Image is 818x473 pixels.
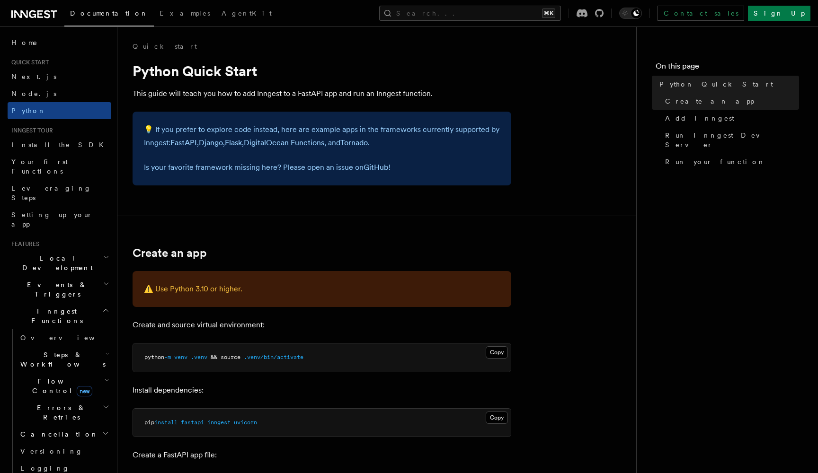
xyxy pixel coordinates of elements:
[661,127,799,153] a: Run Inngest Dev Server
[11,158,68,175] span: Your first Functions
[8,136,111,153] a: Install the SDK
[542,9,555,18] kbd: ⌘K
[661,93,799,110] a: Create an app
[8,280,103,299] span: Events & Triggers
[181,419,204,426] span: fastapi
[244,354,303,360] span: .venv/bin/activate
[17,399,111,426] button: Errors & Retries
[658,6,744,21] a: Contact sales
[8,153,111,180] a: Your first Functions
[11,141,109,149] span: Install the SDK
[8,307,102,325] span: Inngest Functions
[661,153,799,170] a: Run your function
[225,138,242,147] a: Flask
[619,8,642,19] button: Toggle dark mode
[133,384,511,397] p: Install dependencies:
[665,131,799,149] span: Run Inngest Dev Server
[133,87,511,100] p: This guide will teach you how to add Inngest to a FastAPI app and run an Inngest function.
[8,127,53,134] span: Inngest tour
[11,107,46,114] span: Python
[17,329,111,346] a: Overview
[144,123,500,149] p: 💡 If you prefer to explore code instead, here are example apps in the frameworks currently suppor...
[11,90,56,97] span: Node.js
[133,246,207,260] a: Create an app
[154,419,178,426] span: install
[221,354,240,360] span: source
[11,211,93,228] span: Setting up your app
[8,254,103,272] span: Local Development
[244,138,324,147] a: DigitalOcean Functions
[64,3,154,26] a: Documentation
[8,303,111,329] button: Inngest Functions
[133,318,511,332] p: Create and source virtual environment:
[20,464,70,472] span: Logging
[170,138,197,147] a: FastAPI
[133,62,511,79] h1: Python Quick Start
[133,42,197,51] a: Quick start
[8,206,111,233] a: Setting up your app
[659,79,773,89] span: Python Quick Start
[77,386,92,396] span: new
[17,373,111,399] button: Flow Controlnew
[379,6,561,21] button: Search...⌘K
[8,68,111,85] a: Next.js
[340,138,368,147] a: Tornado
[144,354,164,360] span: python
[17,350,106,369] span: Steps & Workflows
[216,3,277,26] a: AgentKit
[17,429,98,439] span: Cancellation
[656,61,799,76] h4: On this page
[191,354,207,360] span: .venv
[8,276,111,303] button: Events & Triggers
[486,412,508,424] button: Copy
[661,110,799,127] a: Add Inngest
[211,354,217,360] span: &&
[17,377,104,395] span: Flow Control
[8,240,39,248] span: Features
[11,73,56,80] span: Next.js
[20,334,118,342] span: Overview
[665,114,734,123] span: Add Inngest
[8,85,111,102] a: Node.js
[144,419,154,426] span: pip
[234,419,257,426] span: uvicorn
[207,419,231,426] span: inngest
[70,9,148,17] span: Documentation
[665,96,754,106] span: Create an app
[17,403,103,422] span: Errors & Retries
[154,3,216,26] a: Examples
[174,354,187,360] span: venv
[8,59,49,66] span: Quick start
[133,448,511,462] p: Create a FastAPI app file:
[748,6,810,21] a: Sign Up
[144,282,500,296] p: ⚠️ Use Python 3.10 or higher.
[656,76,799,93] a: Python Quick Start
[8,180,111,206] a: Leveraging Steps
[8,250,111,276] button: Local Development
[17,346,111,373] button: Steps & Workflows
[17,443,111,460] a: Versioning
[665,157,765,166] span: Run your function
[364,163,389,172] a: GitHub
[17,426,111,443] button: Cancellation
[164,354,171,360] span: -m
[11,184,91,201] span: Leveraging Steps
[11,38,38,47] span: Home
[20,447,83,455] span: Versioning
[222,9,272,17] span: AgentKit
[8,34,111,51] a: Home
[160,9,210,17] span: Examples
[486,346,508,359] button: Copy
[199,138,223,147] a: Django
[8,102,111,119] a: Python
[144,161,500,174] p: Is your favorite framework missing here? Please open an issue on !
